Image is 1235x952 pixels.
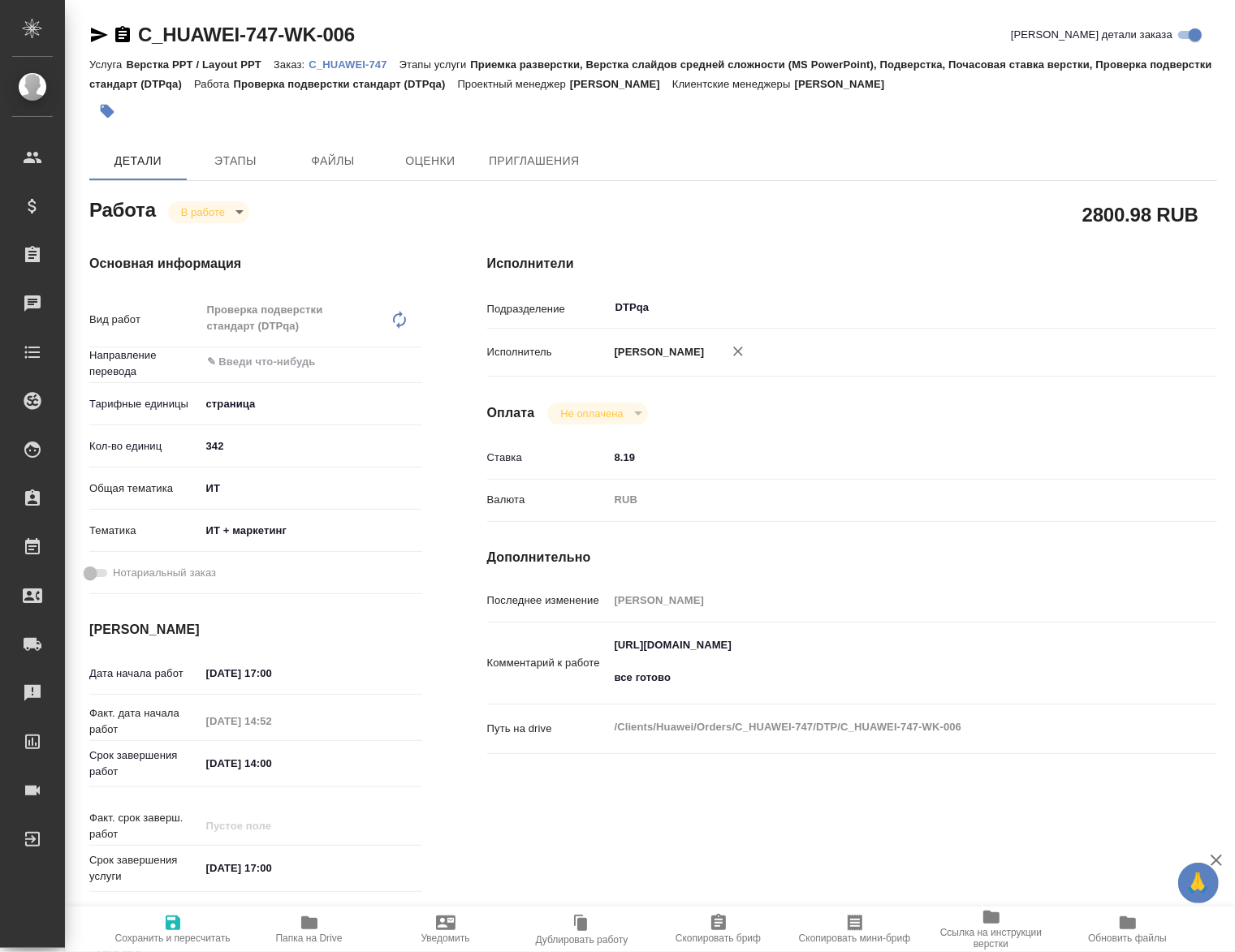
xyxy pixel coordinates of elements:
span: Папка на Drive [276,933,343,944]
h4: [PERSON_NAME] [89,620,422,640]
p: [PERSON_NAME] [570,78,672,90]
span: Сохранить и пересчитать [115,933,231,944]
p: Услуга [89,58,126,71]
span: Обновить файлы [1088,933,1167,944]
div: ИТ [201,475,422,502]
p: [PERSON_NAME] [609,344,705,360]
button: Уведомить [378,907,514,952]
h2: 2800.98 RUB [1082,200,1198,228]
div: ИТ + маркетинг [201,517,422,545]
button: Папка на Drive [241,907,378,952]
p: Факт. дата начала работ [89,705,201,738]
span: Скопировать мини-бриф [799,933,910,944]
button: Open [1147,306,1151,309]
input: ✎ Введи что-нибудь [609,446,1156,469]
p: Общая тематика [89,480,201,497]
button: Дублировать работу [514,907,650,952]
p: Валюта [487,492,609,508]
textarea: /Clients/Huawei/Orders/C_HUAWEI-747/DTP/C_HUAWEI-747-WK-006 [609,713,1156,741]
p: Работа [194,78,234,90]
span: Приглашения [489,151,580,171]
button: Скопировать мини-бриф [787,907,923,952]
div: RUB [609,486,1156,514]
span: Нотариальный заказ [113,565,216,581]
div: В работе [547,403,647,424]
a: C_HUAWEI-747-WK-006 [138,24,355,45]
p: Вид работ [89,312,201,328]
input: Пустое поле [609,588,1156,612]
span: 🙏 [1185,866,1212,900]
button: Удалить исполнителя [720,334,756,369]
span: Файлы [294,151,372,171]
button: 🙏 [1178,863,1219,903]
p: Исполнитель [487,344,609,360]
button: Не оплачена [555,407,628,420]
span: Ссылка на инструкции верстки [933,927,1050,950]
p: [PERSON_NAME] [795,78,897,90]
p: Тарифные единицы [89,396,201,412]
textarea: [URL][DOMAIN_NAME] все готово [609,631,1156,691]
input: Пустое поле [201,709,343,733]
input: ✎ Введи что-нибудь [201,752,343,775]
button: Добавить тэг [89,93,125,129]
p: Кол-во единиц [89,438,201,454]
h4: Оплата [487,403,535,423]
span: [PERSON_NAME] детали заказа [1011,27,1172,43]
h4: Исполнители [487,254,1217,274]
input: ✎ Введи что-нибудь [205,352,363,372]
p: Проектный менеджер [458,78,570,90]
button: Скопировать ссылку для ЯМессенджера [89,25,109,45]
div: В работе [168,201,249,223]
div: страница [201,390,422,418]
span: Этапы [196,151,274,171]
p: Путь на drive [487,721,609,737]
input: ✎ Введи что-нибудь [201,434,422,458]
button: Ссылка на инструкции верстки [923,907,1060,952]
p: Срок завершения услуги [89,852,201,885]
input: ✎ Введи что-нибудь [201,856,343,880]
p: Последнее изменение [487,592,609,609]
p: Тематика [89,523,201,539]
span: Скопировать бриф [676,933,761,944]
button: Обновить файлы [1060,907,1196,952]
button: В работе [176,205,230,219]
p: Проверка подверстки стандарт (DTPqa) [234,78,458,90]
p: Этапы услуги [399,58,471,71]
p: Приемка разверстки, Верстка слайдов средней сложности (MS PowerPoint), Подверстка, Почасовая став... [89,58,1212,90]
p: Клиентские менеджеры [672,78,795,90]
p: Комментарий к работе [487,655,609,671]
span: Детали [99,151,177,171]
button: Сохранить и пересчитать [105,907,241,952]
p: Ставка [487,450,609,466]
span: Оценки [391,151,469,171]
input: Пустое поле [201,814,343,838]
p: Направление перевода [89,347,201,380]
span: Дублировать работу [536,934,628,946]
p: Срок завершения работ [89,747,201,780]
button: Скопировать ссылку [113,25,132,45]
p: Подразделение [487,301,609,317]
p: Верстка PPT / Layout PPT [126,58,273,71]
p: Заказ: [274,58,309,71]
p: Факт. срок заверш. работ [89,810,201,842]
input: ✎ Введи что-нибудь [201,661,343,685]
h4: Основная информация [89,254,422,274]
a: C_HUAWEI-747 [309,57,399,71]
h4: Дополнительно [487,548,1217,567]
span: Уведомить [421,933,470,944]
p: Дата начала работ [89,666,201,682]
button: Open [413,360,417,364]
button: Скопировать бриф [650,907,787,952]
h2: Работа [89,194,156,223]
p: C_HUAWEI-747 [309,58,399,71]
